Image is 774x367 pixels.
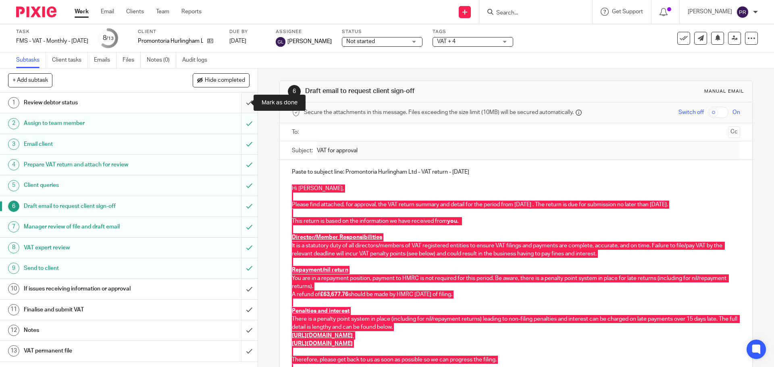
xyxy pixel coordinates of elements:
h1: If issues receiving information or approval [24,283,163,295]
h1: VAT permanent file [24,345,163,357]
div: FMS - VAT - Monthly - [DATE] [16,37,88,45]
p: There is a penalty point system in place (including for nil/repayment returns) leading to non-fil... [292,315,740,332]
h1: Assign to team member [24,117,163,129]
label: Subject: [292,147,313,155]
h1: Prepare VAT return and attach for review [24,159,163,171]
a: Subtasks [16,52,46,68]
input: Search [495,10,568,17]
div: 12 [8,325,19,336]
h1: Client queries [24,179,163,191]
u: Penalties and interest [292,308,350,314]
h1: Draft email to request client sign-off [305,87,533,95]
u: Repayment/nil return [292,267,348,273]
button: + Add subtask [8,73,52,87]
div: 8 [8,242,19,253]
span: [PERSON_NAME] [287,37,332,46]
p: Please find attached, for approval, the VAT return summary and detail for the period from [DATE] ... [292,201,740,209]
label: Task [16,29,88,35]
span: Secure the attachments in this message. Files exceeding the size limit (10MB) will be secured aut... [304,108,574,116]
a: [URL][DOMAIN_NAME] [292,333,353,338]
a: Team [156,8,169,16]
label: Due by [229,29,266,35]
label: Tags [433,29,513,35]
a: Audit logs [182,52,213,68]
label: Assignee [276,29,332,35]
span: [DATE] [229,38,246,44]
span: VAT + 4 [437,39,456,44]
a: Work [75,8,89,16]
h1: Manager review of file and draft email [24,221,163,233]
div: 6 [288,85,301,98]
button: Cc [728,126,740,138]
p: This return is based on the information we have received from [292,217,740,225]
span: Switch off [678,108,704,116]
h1: Review debtor status [24,97,163,109]
a: Email [101,8,114,16]
a: [URL][DOMAIN_NAME] [292,341,353,346]
img: svg%3E [736,6,749,19]
strong: £63,677.76 [320,292,348,297]
h1: Finalise and submit VAT [24,304,163,316]
img: svg%3E [276,37,285,47]
h1: VAT expert review [24,242,163,254]
img: Pixie [16,6,56,17]
a: Clients [126,8,144,16]
span: Get Support [612,9,643,15]
div: 1 [8,97,19,108]
div: 13 [8,345,19,357]
label: To: [292,128,301,136]
div: 4 [8,159,19,170]
p: It is a statutory duty of all directors/members of VAT registered entities to ensure VAT filings ... [292,242,740,258]
div: 2 [8,118,19,129]
p: Promontoria Hurlingham Ltd [138,37,203,45]
label: Status [342,29,422,35]
p: A refund of should be made by HMRC [DATE] of filing. [292,290,740,299]
label: Client [138,29,219,35]
p: [PERSON_NAME] [688,8,732,16]
h1: Send to client [24,262,163,274]
h1: Notes [24,324,163,336]
a: Notes (0) [147,52,176,68]
a: Files [123,52,141,68]
div: 11 [8,304,19,315]
div: 7 [8,221,19,232]
p: Therefore, please get back to us as soon as possible so we can progress the filing. [292,356,740,364]
div: 3 [8,139,19,150]
a: Emails [94,52,117,68]
p: Hi [PERSON_NAME], [292,185,740,193]
div: 8 [103,33,114,43]
div: 9 [8,263,19,274]
div: Manual email [704,88,744,95]
div: 10 [8,283,19,294]
h1: Draft email to request client sign-off [24,200,163,212]
a: Reports [181,8,202,16]
div: 6 [8,201,19,212]
div: FMS - VAT - Monthly - August 2025 [16,37,88,45]
a: Client tasks [52,52,88,68]
small: /13 [106,36,114,41]
u: Director/Member Responsibilities [292,234,382,240]
strong: you. [447,218,458,224]
span: Not started [346,39,375,44]
h1: Email client [24,138,163,150]
p: You are in a repayment position, payment to HMRC is not required for this period. Be aware, there... [292,274,740,291]
span: On [732,108,740,116]
div: 5 [8,180,19,191]
span: Hide completed [205,77,245,84]
button: Hide completed [193,73,250,87]
p: Paste to subject line: Promontoria Hurlingham Ltd - VAT return - [DATE] [292,168,740,176]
